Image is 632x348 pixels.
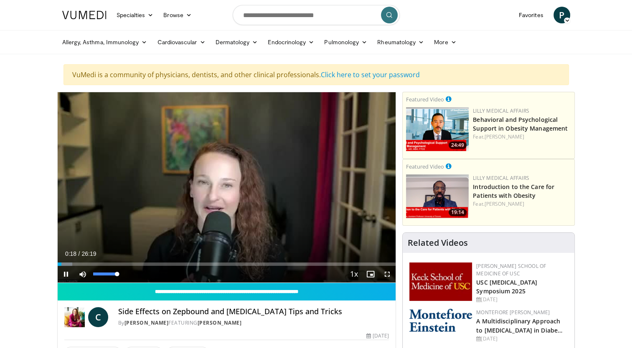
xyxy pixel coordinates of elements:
[553,7,570,23] a: P
[476,262,546,277] a: [PERSON_NAME] School of Medicine of USC
[62,11,107,19] img: VuMedi Logo
[319,34,372,50] a: Pulmonology
[152,34,210,50] a: Cardiovascular
[88,307,108,327] a: C
[514,7,548,23] a: Favorites
[112,7,159,23] a: Specialties
[409,309,472,332] img: b0142b4c-93a1-4b58-8f91-5265c282693c.png.150x105_q85_autocrop_double_scale_upscale_version-0.2.png
[366,332,389,340] div: [DATE]
[473,133,571,141] div: Feat.
[58,262,396,266] div: Progress Bar
[198,319,242,326] a: [PERSON_NAME]
[476,335,568,343] div: [DATE]
[63,64,569,85] div: VuMedi is a community of physicians, dentists, and other clinical professionals.
[58,266,74,282] button: Pause
[65,250,76,257] span: 0:18
[406,96,444,103] small: Featured Video
[372,34,429,50] a: Rheumatology
[409,262,472,301] img: 7b941f1f-d101-407a-8bfa-07bd47db01ba.png.150x105_q85_autocrop_double_scale_upscale_version-0.2.jpg
[93,272,117,275] div: Volume Level
[485,200,524,207] a: [PERSON_NAME]
[362,266,379,282] button: Enable picture-in-picture mode
[473,107,529,114] a: Lilly Medical Affairs
[81,250,96,257] span: 26:19
[473,200,571,208] div: Feat.
[118,319,389,327] div: By FEATURING
[476,309,550,316] a: Montefiore [PERSON_NAME]
[473,116,568,132] a: Behavioral and Psychological Support in Obesity Management
[406,107,469,151] a: 24:49
[64,307,85,327] img: Dr. Carolynn Francavilla
[233,5,400,25] input: Search topics, interventions
[321,70,420,79] a: Click here to set your password
[476,296,568,303] div: [DATE]
[379,266,396,282] button: Fullscreen
[345,266,362,282] button: Playback Rate
[449,209,467,216] span: 19:14
[406,174,469,218] img: acc2e291-ced4-4dd5-b17b-d06994da28f3.png.150x105_q85_crop-smart_upscale.png
[57,34,152,50] a: Allergy, Asthma, Immunology
[406,163,444,170] small: Featured Video
[449,141,467,149] span: 24:49
[118,307,389,316] h4: Side Effects on Zepbound and [MEDICAL_DATA] Tips and Tricks
[79,250,80,257] span: /
[476,317,563,334] a: A Multidisciplinary Approach to [MEDICAL_DATA] in Diabe…
[263,34,319,50] a: Endocrinology
[473,174,529,182] a: Lilly Medical Affairs
[485,133,524,140] a: [PERSON_NAME]
[429,34,461,50] a: More
[473,183,554,199] a: Introduction to the Care for Patients with Obesity
[211,34,263,50] a: Dermatology
[408,238,468,248] h4: Related Videos
[158,7,197,23] a: Browse
[476,278,537,295] a: USC [MEDICAL_DATA] Symposium 2025
[58,92,396,283] video-js: Video Player
[74,266,91,282] button: Mute
[406,107,469,151] img: ba3304f6-7838-4e41-9c0f-2e31ebde6754.png.150x105_q85_crop-smart_upscale.png
[124,319,169,326] a: [PERSON_NAME]
[406,174,469,218] a: 19:14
